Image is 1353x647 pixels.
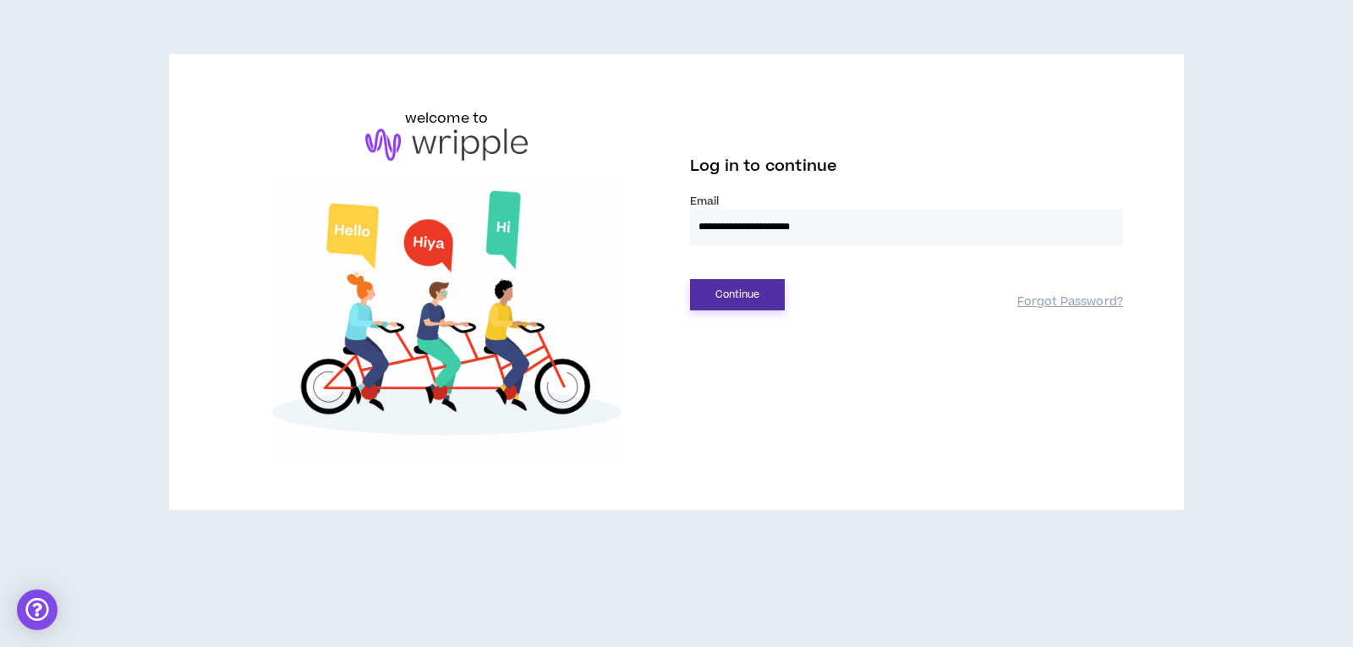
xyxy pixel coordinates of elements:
[1017,294,1123,310] a: Forgot Password?
[690,279,785,310] button: Continue
[690,194,1123,209] label: Email
[405,108,489,129] h6: welcome to
[365,129,528,161] img: logo-brand.png
[17,589,58,630] div: Open Intercom Messenger
[690,156,837,177] span: Log in to continue
[230,178,663,456] img: Welcome to Wripple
